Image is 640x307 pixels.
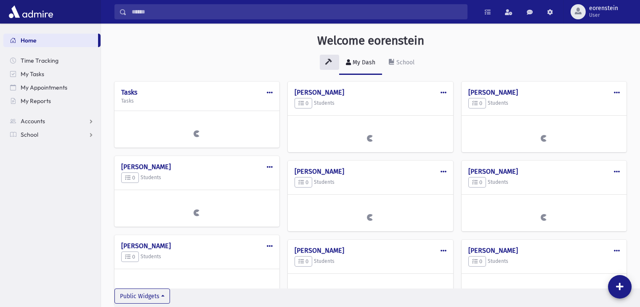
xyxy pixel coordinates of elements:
h5: Students [468,177,620,188]
button: 0 [121,251,139,262]
span: Accounts [21,117,45,125]
button: 0 [295,256,312,267]
a: My Dash [339,51,382,75]
span: School [21,131,38,138]
h4: [PERSON_NAME] [468,167,620,175]
h4: [PERSON_NAME] [295,246,446,254]
h5: Students [121,251,273,262]
h4: Tasks [121,88,273,96]
span: User [589,12,618,19]
h4: [PERSON_NAME] [468,246,620,254]
a: Accounts [3,114,101,128]
span: 0 [125,175,135,181]
input: Search [127,4,467,19]
button: Public Widgets [114,288,170,304]
div: School [395,59,414,66]
button: 0 [295,177,312,188]
span: 0 [472,179,482,185]
h3: Welcome eorenstein [317,34,424,48]
button: 0 [468,98,486,109]
h5: Students [295,177,446,188]
h5: Tasks [121,98,273,104]
span: 0 [298,258,308,265]
h5: Students [121,172,273,183]
span: 0 [125,254,135,260]
h5: Students [468,98,620,109]
a: Time Tracking [3,54,101,67]
a: My Appointments [3,81,101,94]
span: Home [21,37,37,44]
img: AdmirePro [7,3,55,20]
h4: [PERSON_NAME] [121,242,273,250]
a: School [382,51,421,75]
h4: [PERSON_NAME] [468,88,620,96]
span: 0 [298,100,308,106]
button: 0 [468,177,486,188]
h5: Students [295,98,446,109]
h5: Students [468,256,620,267]
span: Time Tracking [21,57,58,64]
h4: [PERSON_NAME] [295,88,446,96]
span: 0 [472,258,482,265]
h4: [PERSON_NAME] [295,167,446,175]
a: My Tasks [3,67,101,81]
h5: Students [295,256,446,267]
span: 0 [298,179,308,185]
button: 0 [121,172,139,183]
a: School [3,128,101,141]
span: eorenstein [589,5,618,12]
span: My Reports [21,97,51,105]
a: Home [3,34,98,47]
div: My Dash [351,59,375,66]
h4: [PERSON_NAME] [121,163,273,171]
a: My Reports [3,94,101,108]
span: My Tasks [21,70,44,78]
span: 0 [472,100,482,106]
button: 0 [295,98,312,109]
span: My Appointments [21,84,67,91]
button: 0 [468,256,486,267]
